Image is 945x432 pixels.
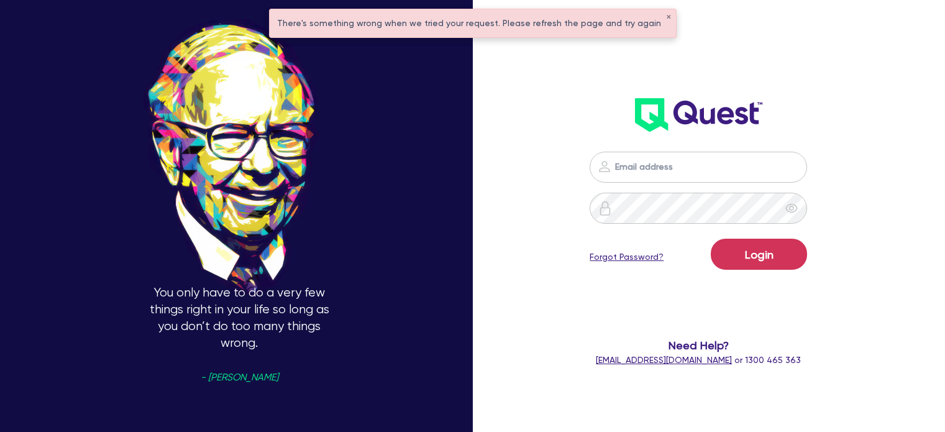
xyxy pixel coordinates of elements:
button: Login [711,239,807,270]
img: icon-password [598,201,613,216]
img: icon-password [597,159,612,174]
input: Email address [590,152,807,183]
button: ✕ [666,14,671,21]
img: wH2k97JdezQIQAAAABJRU5ErkJggg== [635,98,762,132]
span: or 1300 465 363 [596,355,801,365]
span: Need Help? [576,337,821,354]
a: [EMAIL_ADDRESS][DOMAIN_NAME] [596,355,732,365]
div: There's something wrong when we tried your request. Please refresh the page and try again [270,9,676,37]
span: eye [785,202,798,214]
a: Forgot Password? [590,250,664,264]
span: - [PERSON_NAME] [201,373,278,382]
